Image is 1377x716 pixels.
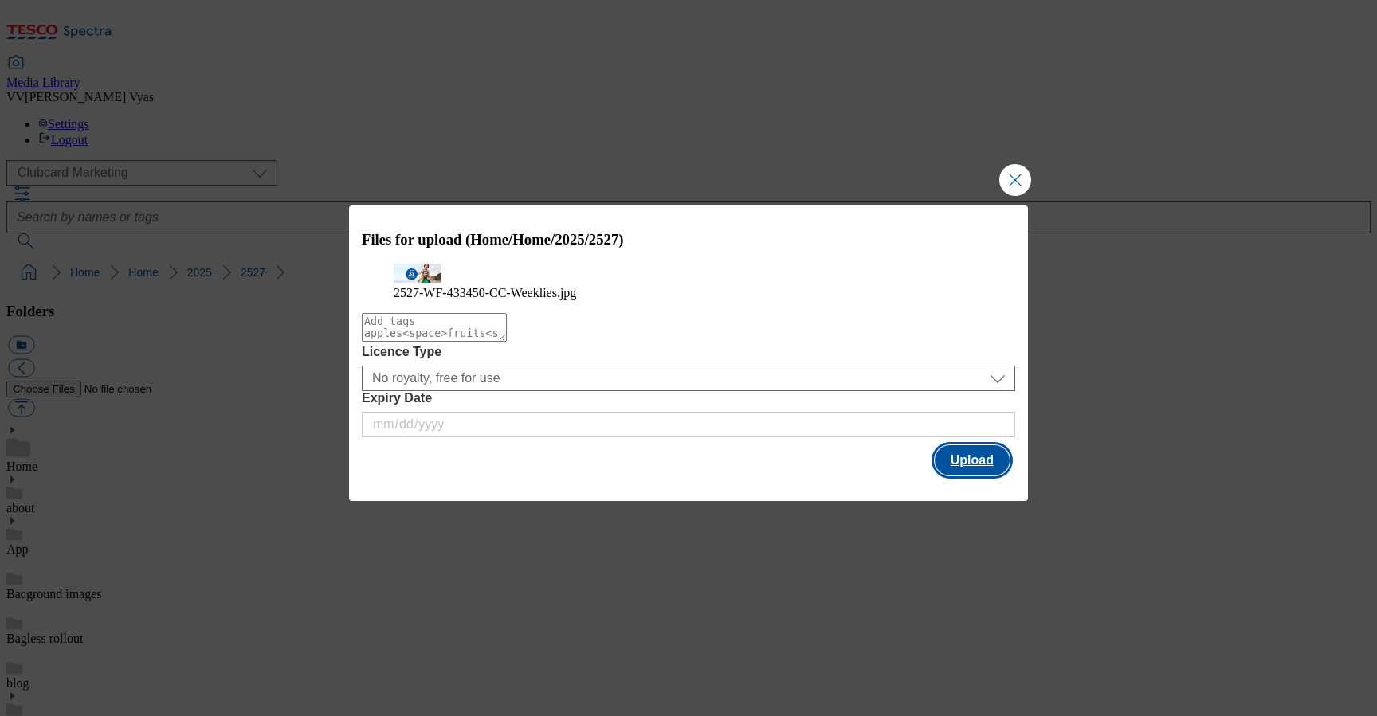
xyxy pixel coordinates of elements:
[394,264,441,283] img: preview
[362,345,1015,359] label: Licence Type
[349,205,1028,501] div: Modal
[999,164,1031,196] button: Close Modal
[362,391,1015,405] label: Expiry Date
[394,286,983,300] figcaption: 2527-WF-433450-CC-Weeklies.jpg
[362,231,1015,248] h3: Files for upload (Home/Home/2025/2527)
[935,445,1010,475] button: Upload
